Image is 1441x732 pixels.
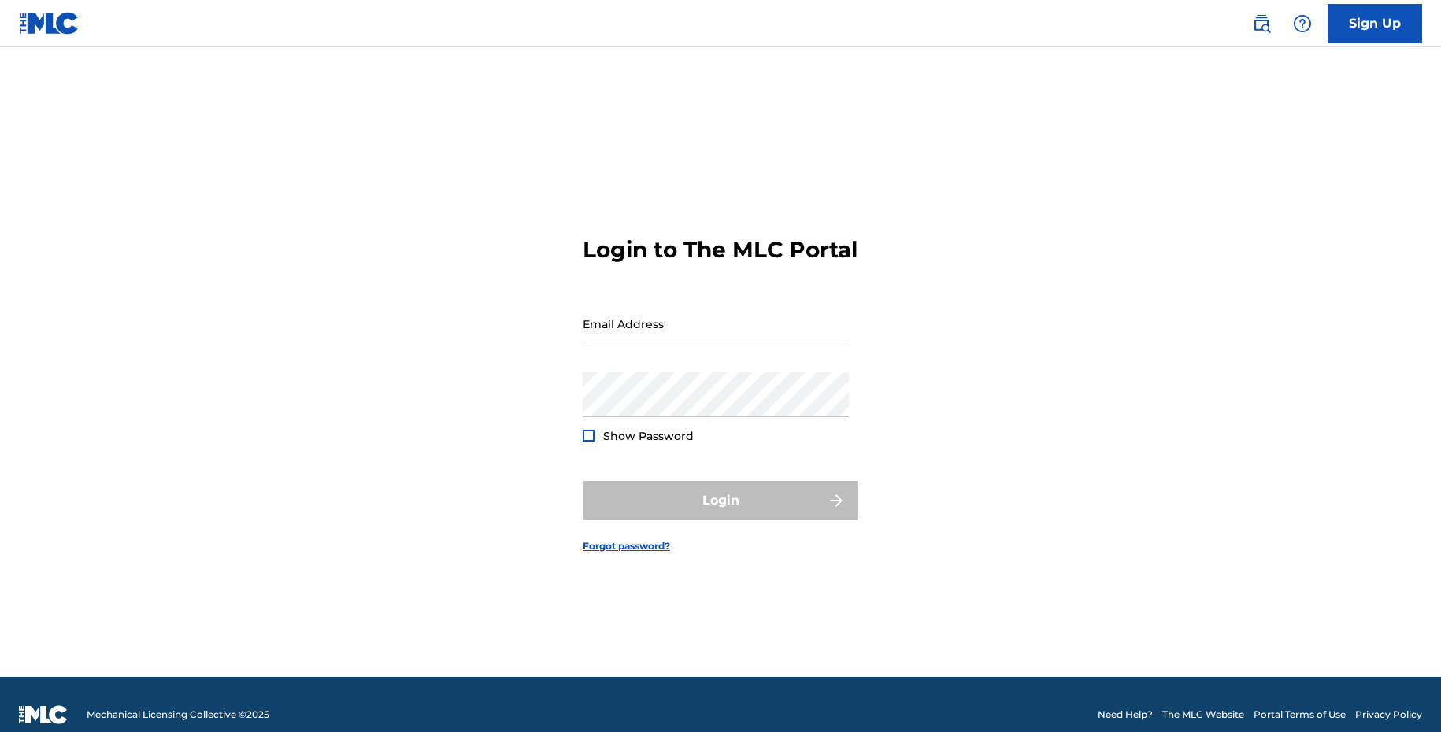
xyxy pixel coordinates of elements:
[1355,708,1422,722] a: Privacy Policy
[1162,708,1244,722] a: The MLC Website
[1098,708,1153,722] a: Need Help?
[19,705,68,724] img: logo
[1252,14,1271,33] img: search
[87,708,269,722] span: Mechanical Licensing Collective © 2025
[1328,4,1422,43] a: Sign Up
[1293,14,1312,33] img: help
[1246,8,1277,39] a: Public Search
[603,429,694,443] span: Show Password
[1287,8,1318,39] div: Help
[1254,708,1346,722] a: Portal Terms of Use
[583,539,670,553] a: Forgot password?
[583,236,858,264] h3: Login to The MLC Portal
[19,12,80,35] img: MLC Logo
